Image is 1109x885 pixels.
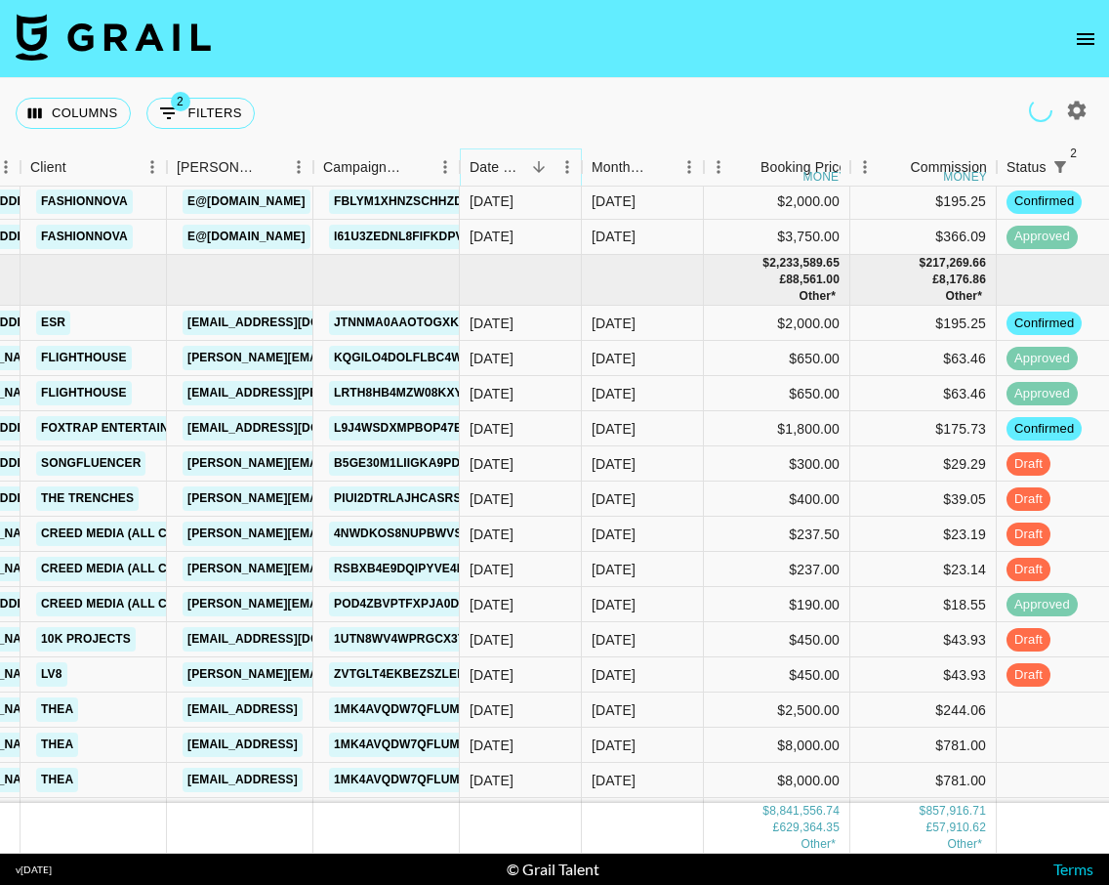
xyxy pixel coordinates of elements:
div: Date Created [470,148,525,187]
div: 857,916.71 [925,803,986,820]
div: $ [920,803,926,820]
div: $ [762,255,769,272]
span: draft [1006,631,1050,650]
div: 629,364.35 [779,820,840,836]
button: Select columns [16,98,131,129]
a: PiuI2DtrLaJHCAsRsGHg [329,486,493,511]
a: [PERSON_NAME][EMAIL_ADDRESS][DOMAIN_NAME] [183,486,501,511]
a: ZvTGLt4EKBezSZlEEFvX [329,662,493,687]
a: The Trenches [36,486,139,511]
div: $23.14 [850,552,997,587]
div: $43.93 [850,657,997,693]
div: $781.00 [850,763,997,798]
div: Campaign (Type) [313,148,460,187]
a: [EMAIL_ADDRESS] [183,733,303,757]
span: approved [1006,385,1078,403]
a: Fashionnova [36,225,133,249]
button: Menu [850,152,880,182]
div: Aug '25 [592,314,636,333]
div: 8,841,556.74 [769,803,840,820]
button: Menu [138,152,167,182]
a: I61U3ZednL8FIfkdPVxy [329,225,484,249]
div: $175.73 [850,411,997,446]
div: $3,750.00 [704,220,850,255]
div: 2 active filters [1047,153,1074,181]
div: $450.00 [704,657,850,693]
a: [EMAIL_ADDRESS][DOMAIN_NAME] [183,627,401,652]
div: $8,000.00 [704,763,850,798]
div: $63.46 [850,376,997,411]
div: $190.00 [704,587,850,622]
div: $29.29 [850,446,997,482]
a: 4nwdkOS8NuPBWVs5mkuc [329,522,510,546]
div: [PERSON_NAME] [177,148,257,187]
button: Show filters [1047,153,1074,181]
div: $ [920,255,926,272]
div: v [DATE] [16,864,52,876]
div: Aug '25 [592,525,636,544]
a: [EMAIL_ADDRESS][DOMAIN_NAME] [183,311,401,335]
a: JTNnmA0AAOTOgXKVhqgC [329,311,508,335]
div: 8/22/2025 [470,771,513,790]
div: $1,800.00 [704,411,850,446]
a: 1mK4AVqDW7QFluMPISYD [329,768,500,792]
button: Menu [284,152,313,182]
a: [PERSON_NAME][EMAIL_ADDRESS][DOMAIN_NAME] [183,662,501,687]
div: 8/24/2025 [470,314,513,333]
div: $2,000.00 [704,306,850,341]
div: $300.00 [704,446,850,482]
div: £ [932,272,939,288]
a: Flighthouse [36,381,132,405]
a: Pod4ZBVpTFXPJA0DfyPu [329,592,496,616]
span: approved [1006,350,1078,368]
span: approved [1006,228,1078,246]
div: 8/23/2025 [470,630,513,650]
div: $ [762,803,769,820]
div: Booking Price [760,148,846,187]
div: 8/22/2025 [470,665,513,685]
div: $366.09 [850,220,997,255]
div: 8/24/2025 [470,419,513,439]
div: Campaign (Type) [323,148,403,187]
span: approved [1006,596,1078,614]
div: Aug '25 [592,700,636,720]
a: 1mK4AVqDW7QFluMPISYD [329,733,500,757]
a: FOXTRAP ENTERTAINMENT Co., Ltd. [36,416,265,441]
a: Fashionnova [36,190,133,214]
div: 2,233,589.65 [769,255,840,272]
div: $23.19 [850,517,997,552]
button: Sort [647,153,675,181]
a: [PERSON_NAME][EMAIL_ADDRESS][DOMAIN_NAME] [183,557,501,581]
div: $63.46 [850,341,997,376]
button: Menu [675,152,704,182]
div: Jul '25 [592,227,636,246]
a: [PERSON_NAME][EMAIL_ADDRESS][PERSON_NAME][DOMAIN_NAME] [183,346,601,370]
div: $43.93 [850,622,997,657]
a: L9J4wsdXMpBOp47enh8n [329,416,499,441]
a: FblYM1xHnZscHhZdJUuf [329,190,499,214]
div: 8/23/2025 [470,560,513,579]
div: 8/23/2025 [470,525,513,544]
div: $400.00 [704,482,850,517]
button: Sort [525,153,553,181]
span: € 766.16, CA$ 527.17, AU$ 1,067.24 [945,289,982,303]
a: Terms [1053,860,1093,878]
div: Month Due [582,148,704,187]
div: Aug '25 [592,595,636,614]
div: 8/23/2025 [470,489,513,509]
div: 217,269.66 [925,255,986,272]
div: $650.00 [704,376,850,411]
button: Sort [403,153,431,181]
div: 57,910.62 [932,820,986,836]
button: Menu [553,152,582,182]
span: 2 [171,92,190,111]
div: £ [779,272,786,288]
a: Creed Media (All Campaigns) [36,522,239,546]
button: Menu [704,152,733,182]
div: Aug '25 [592,630,636,650]
div: 88,561.00 [786,272,840,288]
a: 10k Projects [36,627,136,652]
span: Refreshing talent, clients, campaigns... [1028,98,1053,123]
div: $244.06 [850,693,997,728]
div: Aug '25 [592,771,636,790]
